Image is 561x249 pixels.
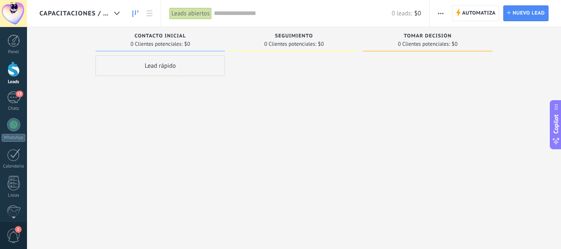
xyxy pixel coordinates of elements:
span: 0 Clientes potenciales: [264,42,316,47]
a: Lista [142,5,157,22]
div: WhatsApp [2,134,25,142]
span: Copilot [552,114,560,133]
a: Nuevo lead [503,5,549,21]
a: Leads [128,5,142,22]
span: Contacto inicial [135,33,186,39]
span: $0 [184,42,190,47]
div: Leads [2,79,26,85]
button: Más [435,5,447,21]
span: 15 [16,91,23,97]
div: Contacto inicial [100,33,221,40]
span: Capacitaciones / Cursos PMU y Láser [39,10,111,17]
div: Panel [2,49,26,55]
span: Tomar decisión [404,33,451,39]
span: $0 [318,42,324,47]
span: SEGUIMIENTO [275,33,313,39]
span: 0 Clientes potenciales: [398,42,450,47]
div: Calendario [2,164,26,169]
div: Leads abiertos [169,7,212,20]
span: 1 [15,226,22,233]
span: Automatiza [462,6,496,21]
div: Chats [2,106,26,111]
div: Lead rápido [96,55,225,76]
div: SEGUIMIENTO [233,33,355,40]
span: 0 leads: [392,10,412,17]
span: Nuevo lead [512,6,545,21]
a: Automatiza [452,5,500,21]
div: Listas [2,193,26,198]
span: $0 [452,42,458,47]
span: $0 [414,10,421,17]
span: 0 Clientes potenciales: [130,42,182,47]
div: Tomar decisión [367,33,488,40]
